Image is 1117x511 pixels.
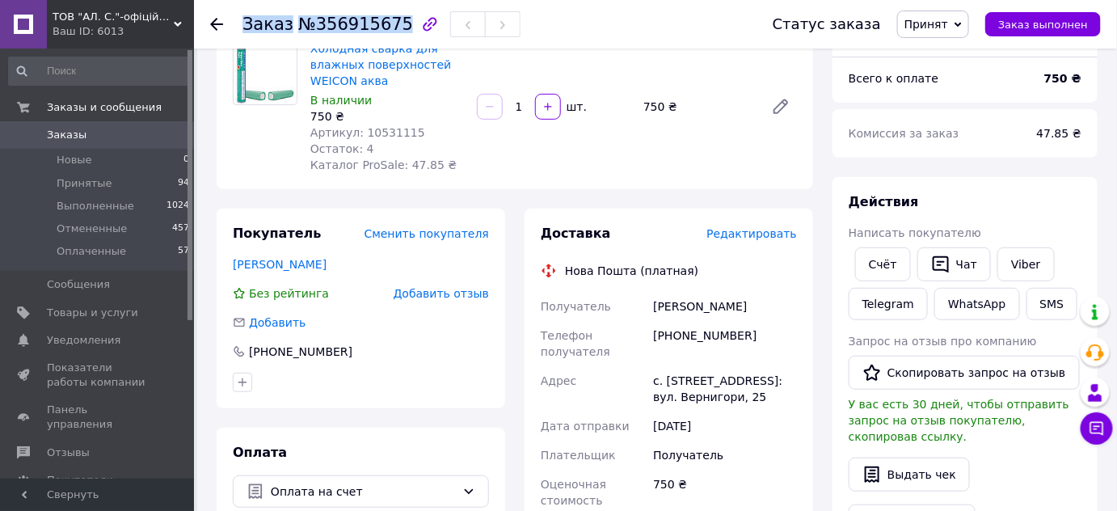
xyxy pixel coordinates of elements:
span: Действия [849,194,919,209]
span: Панель управления [47,403,150,432]
div: Вернуться назад [210,16,223,32]
span: Принятые [57,176,112,191]
a: Редактировать [765,91,797,123]
span: Сообщения [47,277,110,292]
span: 57 [178,244,189,259]
a: [PERSON_NAME] [233,258,327,271]
div: [DATE] [650,412,800,441]
div: Нова Пошта (платная) [561,263,702,279]
span: Выполненные [57,199,134,213]
span: Показатели работы компании [47,361,150,390]
span: Новые [57,153,92,167]
span: Заказ выполнен [998,19,1088,31]
span: Оплата [233,445,287,460]
span: Артикул: 10531115 [310,126,425,139]
span: Добавить отзыв [394,287,489,300]
span: Отмененные [57,222,127,236]
span: 47.85 ₴ [1037,127,1081,140]
div: с. [STREET_ADDRESS]: вул. Вернигори, 25 [650,366,800,412]
span: Принят [904,18,948,31]
span: Заказы и сообщения [47,100,162,115]
div: шт. [563,99,588,115]
button: Скопировать запрос на отзыв [849,356,1080,390]
span: Дата отправки [541,420,630,433]
span: Заказ [242,15,293,34]
span: Плательщик [541,449,616,462]
a: Telegram [849,288,928,320]
span: Покупатель [233,226,321,241]
span: Доставка [541,226,611,241]
div: Ваш ID: 6013 [53,24,194,39]
button: Cчёт [855,247,911,281]
span: Запрос на отзыв про компанию [849,335,1037,348]
button: Заказ выполнен [985,12,1101,36]
span: Адрес [541,374,576,387]
span: Без рейтинга [249,287,329,300]
span: Покупатели [47,473,113,488]
span: Всего к оплате [849,72,938,85]
span: Уведомления [47,333,120,348]
span: Каталог ProSale: 47.85 ₴ [310,158,457,171]
input: Поиск [8,57,191,86]
span: №356915675 [298,15,413,34]
span: Товары и услуги [47,306,138,320]
span: 0 [183,153,189,167]
button: Чат [917,247,991,281]
a: WhatsApp [934,288,1019,320]
span: Оплата на счет [271,483,456,500]
div: 750 ₴ [637,95,758,118]
b: 750 ₴ [1044,72,1081,85]
span: Телефон получателя [541,329,610,358]
span: Сменить покупателя [365,227,489,240]
div: 750 ₴ [310,108,464,125]
span: Написать покупателю [849,226,981,239]
span: Остаток: 4 [310,142,374,155]
span: Добавить [249,316,306,329]
span: 1024 [166,199,189,213]
span: Оплаченные [57,244,126,259]
span: 457 [172,222,189,236]
a: Холодная сварка для влажных поверхностей WEICON аква [310,42,451,87]
span: 94 [178,176,189,191]
span: В наличии [310,94,372,107]
span: Оценочная стоимость [541,478,606,507]
button: SMS [1026,288,1078,320]
div: [PHONE_NUMBER] [247,344,354,360]
span: Комиссия за заказ [849,127,959,140]
img: Холодная сварка для влажных поверхностей WEICON аква [234,41,297,104]
div: [PHONE_NUMBER] [650,321,800,366]
a: Viber [997,247,1054,281]
span: Редактировать [706,227,797,240]
div: Получатель [650,441,800,470]
span: Отзывы [47,446,90,460]
button: Выдать чек [849,458,970,492]
span: У вас есть 30 дней, чтобы отправить запрос на отзыв покупателю, скопировав ссылку. [849,398,1069,443]
span: Заказы [47,128,86,142]
div: [PERSON_NAME] [650,292,800,321]
div: Статус заказа [773,16,881,32]
span: ТОВ "АЛ. С."-офіційний представник WEICON в Україні [53,10,174,24]
span: Получатель [541,300,611,313]
button: Чат с покупателем [1081,412,1113,445]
